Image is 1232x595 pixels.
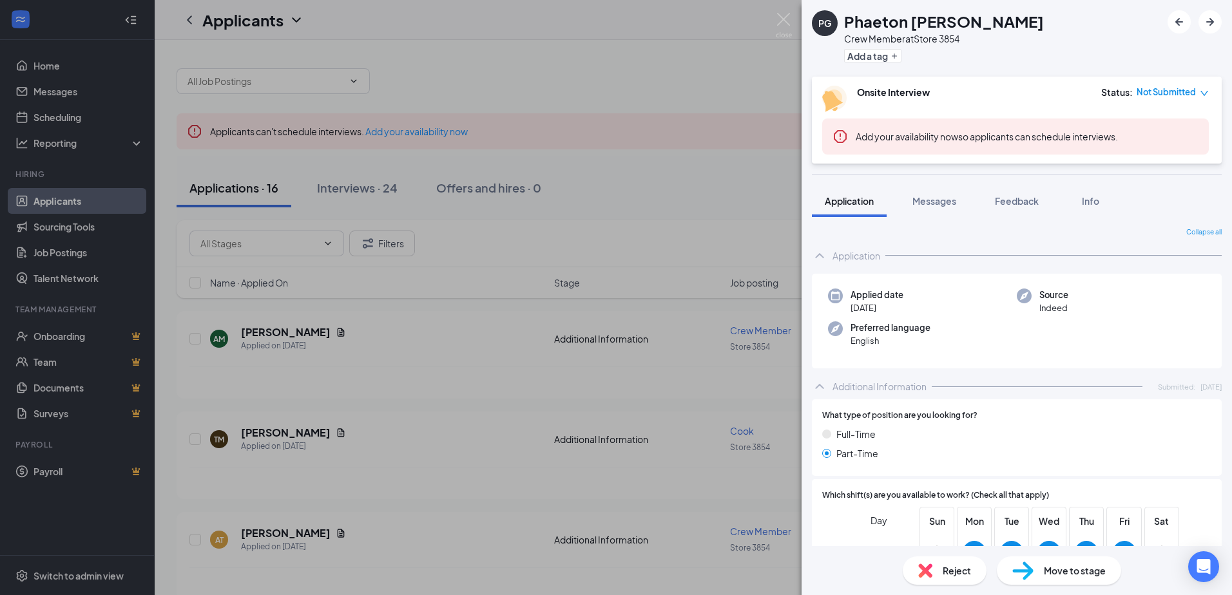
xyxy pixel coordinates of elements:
span: Fri [1113,514,1136,528]
span: down [1200,89,1209,98]
span: [DATE] [1200,381,1222,392]
svg: ArrowLeftNew [1171,14,1187,30]
svg: ArrowRight [1202,14,1218,30]
span: What type of position are you looking for? [822,410,977,422]
svg: ChevronUp [812,248,827,263]
span: Preferred language [851,321,930,334]
span: Sat [1150,514,1173,528]
div: Application [833,249,880,262]
div: PG [818,17,831,30]
span: Applied date [851,288,903,301]
h1: Phaeton [PERSON_NAME] [844,10,1044,32]
span: Messages [912,195,956,207]
div: Status : [1101,86,1133,99]
span: Day [871,513,887,527]
button: PlusAdd a tag [844,49,901,62]
span: Mon [963,514,986,528]
span: Wed [1037,514,1061,528]
span: Feedback [995,195,1039,207]
span: so applicants can schedule interviews. [856,131,1118,142]
span: Which shift(s) are you available to work? (Check all that apply) [822,489,1049,502]
span: Collapse all [1186,227,1222,238]
div: Open Intercom Messenger [1188,551,1219,582]
button: ArrowLeftNew [1168,10,1191,33]
div: Crew Member at Store 3854 [844,32,1044,45]
button: ArrowRight [1198,10,1222,33]
div: Additional Information [833,380,927,393]
span: Info [1082,195,1099,207]
span: Reject [943,563,971,578]
button: Add your availability now [856,130,958,143]
span: Thu [1075,514,1098,528]
span: Move to stage [1044,563,1106,578]
span: [DATE] [851,301,903,314]
b: Onsite Interview [857,86,930,98]
span: Full-Time [836,427,876,441]
span: Sun [925,514,948,528]
span: Not Submitted [1137,86,1196,99]
span: Indeed [1039,301,1068,314]
span: Submitted: [1158,381,1195,392]
span: Part-Time [836,446,878,460]
svg: Plus [890,52,898,60]
span: English [851,334,930,347]
span: Application [825,195,874,207]
span: Source [1039,288,1068,301]
svg: ChevronUp [812,379,827,394]
span: Morning [852,540,887,563]
span: Tue [1000,514,1023,528]
svg: Error [833,129,848,144]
